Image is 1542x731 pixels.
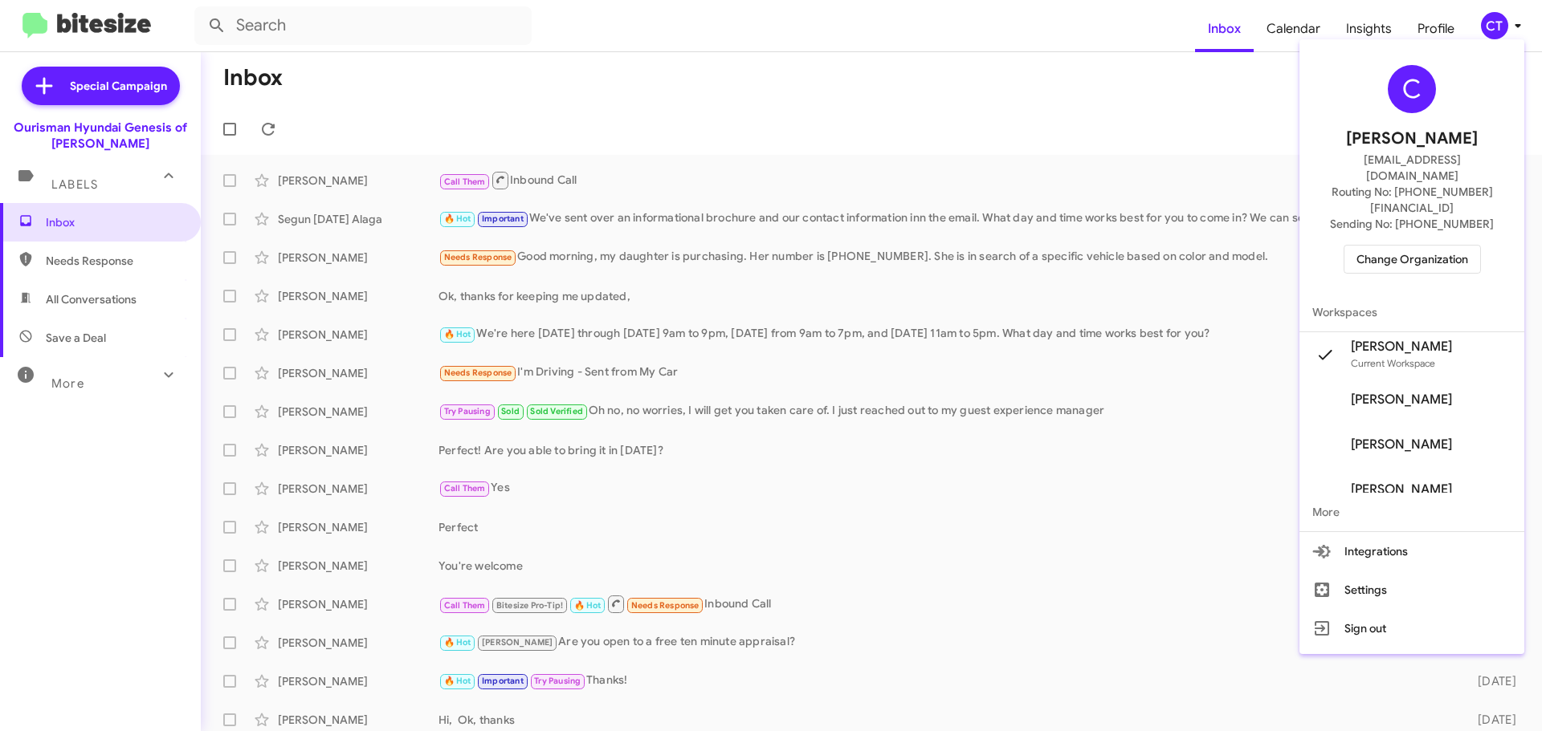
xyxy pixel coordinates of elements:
[1330,216,1494,232] span: Sending No: [PHONE_NUMBER]
[1299,571,1524,609] button: Settings
[1299,493,1524,531] span: More
[1319,152,1505,184] span: [EMAIL_ADDRESS][DOMAIN_NAME]
[1351,339,1452,355] span: [PERSON_NAME]
[1351,357,1435,369] span: Current Workspace
[1299,293,1524,331] span: Workspaces
[1351,437,1452,453] span: [PERSON_NAME]
[1351,481,1452,497] span: [PERSON_NAME]
[1351,392,1452,408] span: [PERSON_NAME]
[1299,532,1524,571] button: Integrations
[1356,246,1468,273] span: Change Organization
[1319,184,1505,216] span: Routing No: [PHONE_NUMBER][FINANCIAL_ID]
[1344,245,1481,274] button: Change Organization
[1346,126,1478,152] span: [PERSON_NAME]
[1388,65,1436,113] div: C
[1299,609,1524,648] button: Sign out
